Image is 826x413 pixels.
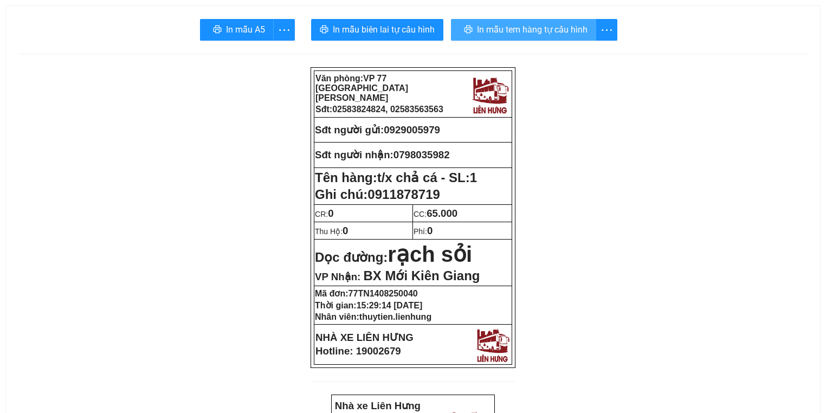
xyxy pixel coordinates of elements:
strong: Văn phòng: [315,74,408,102]
span: CC: [414,210,457,218]
span: thuytien.lienhung [359,312,431,321]
span: 0 [328,208,333,219]
span: 0 [427,225,433,236]
span: t/x chả cá - SL: [377,170,477,185]
span: 0911878719 [367,187,440,202]
span: CR: [315,210,334,218]
strong: Mã đơn: [315,289,418,298]
span: 15:29:14 [DATE] [357,301,423,310]
span: 02583824824, 02583563563 [332,105,443,114]
span: In mẫu tem hàng tự cấu hình [477,23,588,36]
span: more [596,23,617,37]
strong: Phiếu gửi hàng [44,70,118,82]
span: Thu Hộ: [315,227,348,236]
span: VP Nhận: [315,271,360,282]
span: 65.000 [427,208,457,219]
span: 0798035982 [393,149,450,160]
strong: Nhà xe Liên Hưng [335,400,421,411]
img: logo [474,326,511,363]
strong: Sđt người gửi: [315,124,384,135]
strong: Sđt người nhận: [315,149,393,160]
span: 77TN1408250040 [349,289,418,298]
span: In mẫu A5 [226,23,265,36]
button: more [596,19,617,41]
span: printer [213,25,222,35]
strong: Nhà xe Liên Hưng [4,5,89,17]
span: more [274,23,294,37]
span: 1 [470,170,477,185]
strong: Hotline: 19002679 [315,345,401,357]
strong: Nhân viên: [315,312,431,321]
span: printer [320,25,328,35]
span: Ghi chú: [315,187,440,202]
span: 0 [343,225,348,236]
span: printer [464,25,473,35]
span: In mẫu biên lai tự cấu hình [333,23,435,36]
strong: Sđt: [315,105,443,114]
strong: Tên hàng: [315,170,477,185]
span: 0929005979 [384,124,440,135]
strong: Dọc đường: [315,250,472,264]
button: printerIn mẫu tem hàng tự cấu hình [451,19,596,41]
span: VP 77 [GEOGRAPHIC_DATA][PERSON_NAME] [315,74,408,102]
strong: NHÀ XE LIÊN HƯNG [315,332,414,343]
span: Phí: [414,227,433,236]
img: logo [469,74,511,115]
strong: Thời gian: [315,301,422,310]
span: BX Mới Kiên Giang [363,268,480,283]
img: logo [117,14,159,59]
button: printerIn mẫu biên lai tự cấu hình [311,19,443,41]
span: rạch sỏi [388,242,472,266]
button: printerIn mẫu A5 [200,19,274,41]
strong: VP: 77 [GEOGRAPHIC_DATA][PERSON_NAME][GEOGRAPHIC_DATA] [4,19,112,66]
button: more [273,19,295,41]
